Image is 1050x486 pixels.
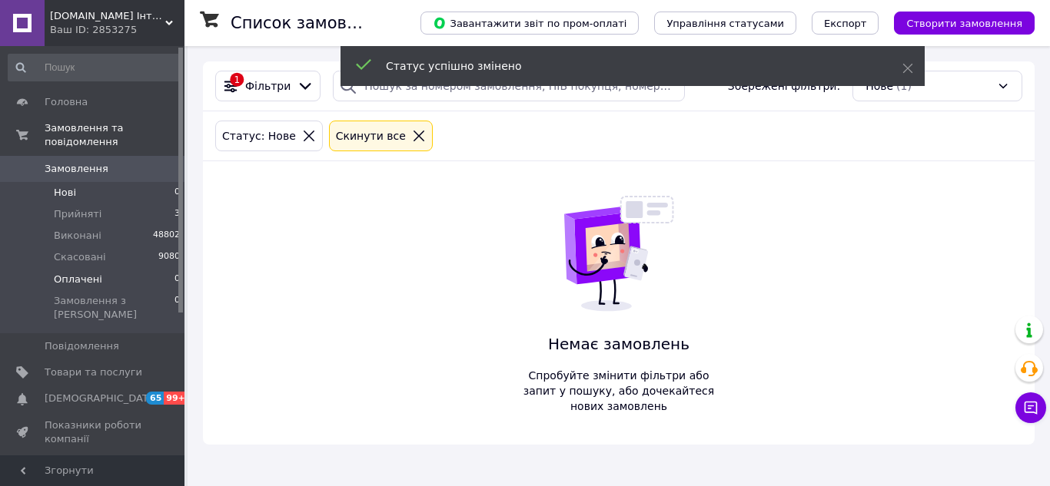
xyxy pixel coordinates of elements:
[146,392,164,405] span: 65
[54,250,106,264] span: Скасовані
[54,273,102,286] span: Оплачені
[654,12,796,35] button: Управління статусами
[219,127,299,144] div: Статус: Нове
[245,78,291,94] span: Фільтри
[231,14,387,32] h1: Список замовлень
[174,294,180,322] span: 0
[50,23,184,37] div: Ваш ID: 2853275
[906,18,1022,29] span: Створити замовлення
[386,58,864,74] div: Статус успішно змінено
[174,273,180,286] span: 0
[517,333,720,355] span: Немає замовлень
[824,18,867,29] span: Експорт
[45,162,108,176] span: Замовлення
[333,127,409,144] div: Cкинути все
[45,121,184,149] span: Замовлення та повідомлення
[45,418,142,446] span: Показники роботи компанії
[517,368,720,414] span: Спробуйте змінити фільтри або запит у пошуку, або дочекайтеся нових замовлень
[45,95,88,109] span: Головна
[54,229,101,243] span: Виконані
[45,365,142,379] span: Товари та послуги
[1015,392,1046,423] button: Чат з покупцем
[164,392,189,405] span: 99+
[174,186,180,200] span: 0
[54,186,76,200] span: Нові
[666,18,784,29] span: Управління статусами
[54,294,174,322] span: Замовлення з [PERSON_NAME]
[45,339,119,353] span: Повідомлення
[894,12,1035,35] button: Створити замовлення
[45,392,158,405] span: [DEMOGRAPHIC_DATA]
[54,207,101,221] span: Прийняті
[433,16,626,30] span: Завантажити звіт по пром-оплаті
[158,250,180,264] span: 9080
[174,207,180,221] span: 3
[8,54,181,81] input: Пошук
[153,229,180,243] span: 48802
[50,9,165,23] span: Profblesk.com.ua Інтернет-магазин професійної косметики. "Безкоштовна доставка від 1199 грн"
[812,12,879,35] button: Експорт
[420,12,639,35] button: Завантажити звіт по пром-оплаті
[879,16,1035,28] a: Створити замовлення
